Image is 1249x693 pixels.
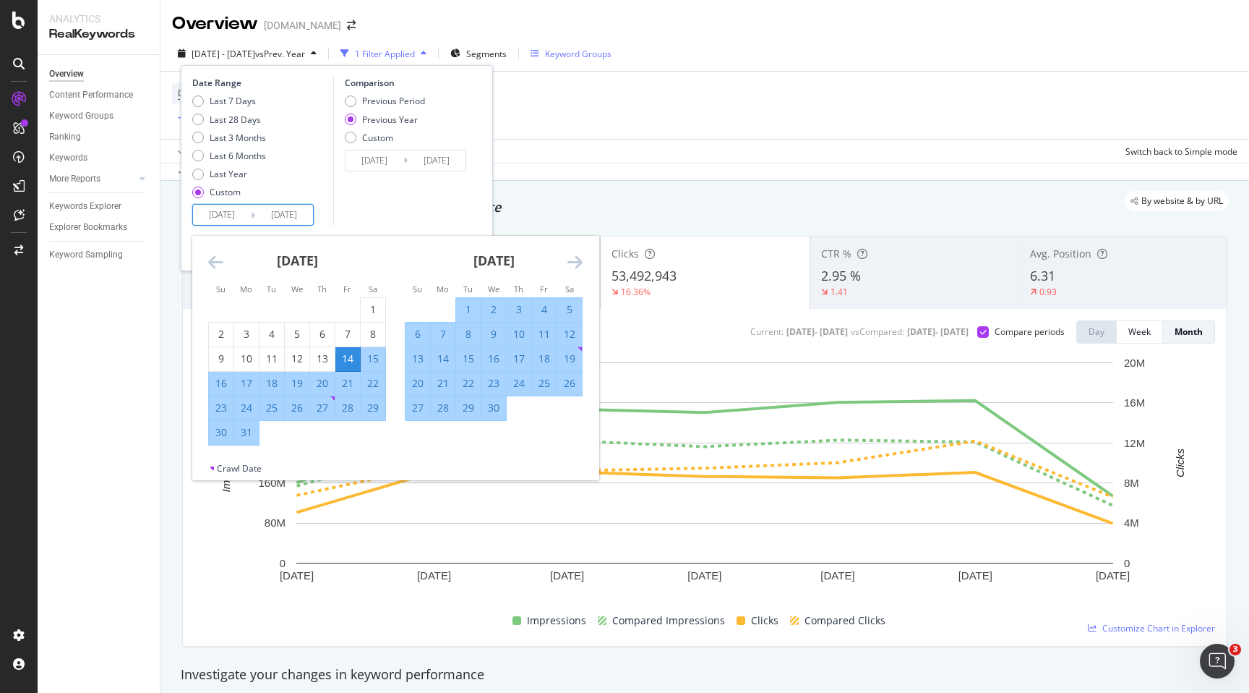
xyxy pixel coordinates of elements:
[557,346,583,371] td: Selected. Saturday, April 19, 2025
[310,346,335,371] td: Choose Thursday, March 13, 2025 as your check-in date. It’s available.
[361,322,386,346] td: Choose Saturday, March 8, 2025 as your check-in date. It’s available.
[209,346,234,371] td: Choose Sunday, March 9, 2025 as your check-in date. It’s available.
[49,171,100,187] div: More Reports
[345,150,403,171] input: Start Date
[259,352,284,366] div: 11
[361,297,386,322] td: Choose Saturday, March 1, 2025 as your check-in date. It’s available.
[804,612,885,629] span: Compared Clicks
[456,297,481,322] td: Selected. Tuesday, April 1, 2025
[751,612,778,629] span: Clicks
[1039,286,1057,298] div: 0.93
[210,186,241,198] div: Custom
[417,569,451,582] text: [DATE]
[1124,477,1139,489] text: 8M
[240,284,252,294] small: Mo
[1174,448,1186,477] text: Clicks
[1076,320,1117,344] button: Day
[355,48,415,60] div: 1 Filter Applied
[285,352,309,366] div: 12
[49,88,150,103] a: Content Performance
[345,132,425,144] div: Custom
[335,376,360,391] div: 21
[1096,569,1130,582] text: [DATE]
[345,95,425,107] div: Previous Period
[1175,326,1203,338] div: Month
[347,20,356,30] div: arrow-right-arrow-left
[405,396,431,420] td: Selected. Sunday, April 27, 2025
[259,376,284,391] div: 18
[172,140,214,163] button: Apply
[192,236,598,462] div: Calendar
[445,42,512,65] button: Segments
[361,352,385,366] div: 15
[456,401,481,415] div: 29
[507,352,531,366] div: 17
[209,425,233,440] div: 30
[456,302,481,317] div: 1
[265,516,286,529] text: 80M
[532,302,557,317] div: 4
[259,327,284,341] div: 4
[1124,557,1130,569] text: 0
[234,401,259,415] div: 24
[361,302,385,317] div: 1
[456,322,481,346] td: Selected. Tuesday, April 8, 2025
[234,425,259,440] div: 31
[481,327,506,341] div: 9
[431,396,456,420] td: Selected. Monday, April 28, 2025
[335,322,361,346] td: Choose Friday, March 7, 2025 as your check-in date. It’s available.
[1088,622,1215,634] a: Customize Chart in Explorer
[193,205,251,225] input: Start Date
[431,327,455,341] div: 7
[209,352,233,366] div: 9
[611,247,639,260] span: Clicks
[361,327,385,341] div: 8
[507,371,532,396] td: Selected. Thursday, April 24, 2025
[1128,326,1151,338] div: Week
[481,352,506,366] div: 16
[285,371,310,396] td: Selected. Wednesday, March 19, 2025
[1124,437,1145,449] text: 12M
[280,557,286,569] text: 0
[280,569,314,582] text: [DATE]
[172,42,322,65] button: [DATE] - [DATE]vsPrev. Year
[277,252,318,269] strong: [DATE]
[481,401,506,415] div: 30
[208,253,223,271] div: Move backward to switch to the previous month.
[310,327,335,341] div: 6
[285,376,309,391] div: 19
[456,352,481,366] div: 15
[463,284,473,294] small: Tu
[532,371,557,396] td: Selected. Friday, April 25, 2025
[431,376,455,391] div: 21
[431,401,455,415] div: 28
[565,284,574,294] small: Sa
[49,12,148,26] div: Analytics
[1141,197,1223,205] span: By website & by URL
[456,327,481,341] div: 8
[473,252,515,269] strong: [DATE]
[557,302,582,317] div: 5
[234,420,259,445] td: Selected. Monday, March 31, 2025
[234,396,259,420] td: Selected. Monday, March 24, 2025
[413,284,422,294] small: Su
[405,346,431,371] td: Selected. Sunday, April 13, 2025
[259,346,285,371] td: Choose Tuesday, March 11, 2025 as your check-in date. It’s available.
[1124,516,1139,529] text: 4M
[437,284,449,294] small: Mo
[258,477,286,489] text: 160M
[335,352,360,366] div: 14
[192,48,255,60] span: [DATE] - [DATE]
[49,129,150,145] a: Ranking
[687,569,721,582] text: [DATE]
[527,612,586,629] span: Impressions
[557,322,583,346] td: Selected. Saturday, April 12, 2025
[361,346,386,371] td: Selected. Saturday, March 15, 2025
[1200,644,1235,679] iframe: Intercom live chat
[49,247,150,263] a: Keyword Sampling
[172,12,258,36] div: Overview
[821,247,851,260] span: CTR %
[209,322,234,346] td: Choose Sunday, March 2, 2025 as your check-in date. It’s available.
[310,401,335,415] div: 27
[345,114,425,126] div: Previous Year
